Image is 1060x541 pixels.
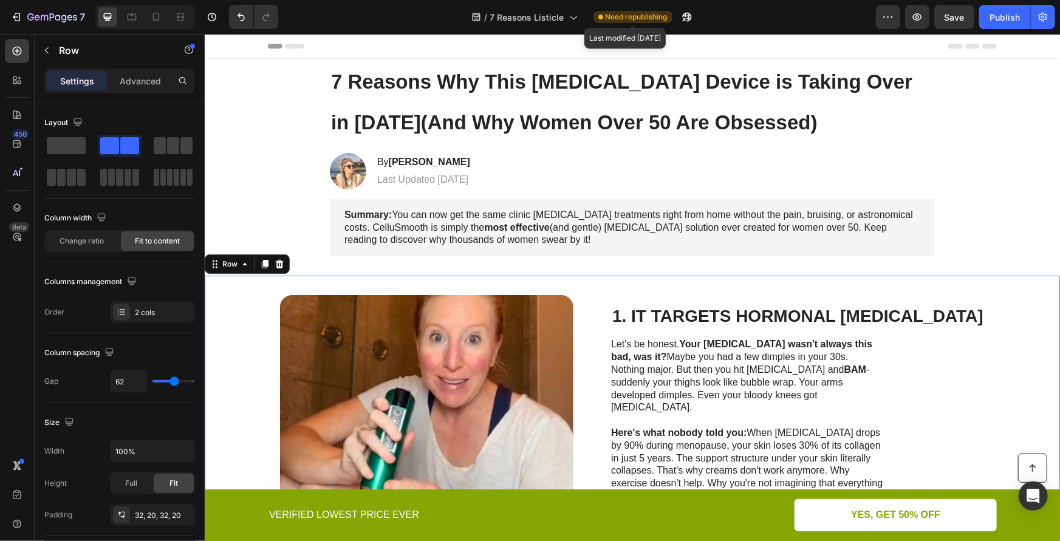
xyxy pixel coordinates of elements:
span: Fit to content [135,236,180,247]
div: Rich Text Editor. Editing area: main [406,303,680,482]
div: Order [44,307,64,318]
span: Full [125,478,137,489]
div: Layout [44,115,85,131]
span: Save [945,12,965,22]
span: Need republishing [606,12,668,22]
div: Column width [44,210,109,226]
div: 32, 20, 32, 20 [135,510,192,521]
div: Height [44,478,67,489]
div: Undo/Redo [229,5,278,29]
strong: most effective [279,188,345,199]
div: Publish [990,11,1020,24]
div: 2 cols [135,307,192,318]
div: Beta [9,222,29,232]
strong: Here's what nobody told you: [406,393,542,404]
div: Padding [44,509,72,520]
span: / [485,11,488,24]
span: (And Why Women Over 50 Are Obsessed) [126,36,708,100]
span: Change ratio [60,236,104,247]
button: 7 [5,5,91,29]
iframe: Design area [205,34,1060,541]
div: Column spacing [44,345,117,361]
div: Width [44,446,64,457]
strong: Summary: [140,175,187,186]
input: Auto [111,370,147,392]
h2: By [171,121,267,136]
button: Save [934,5,974,29]
p: Last Updated [DATE] [173,140,265,152]
p: You can now get the same clinic [MEDICAL_DATA] treatments right from home without the pain, bruis... [140,175,716,213]
img: gempages_573086837187282145-51fedea5-0558-4a46-8836-4b1c55b52369.webp [125,119,162,155]
h2: 1. IT TARGETS HORMONAL [MEDICAL_DATA] [406,271,780,294]
strong: [PERSON_NAME] [184,123,265,133]
input: Auto [111,440,194,462]
p: 7 [80,10,85,24]
p: Row [59,43,162,58]
strong: BAM [640,330,662,341]
strong: 7 Reasons Why This [MEDICAL_DATA] Device is Taking Over in [DATE] [126,36,708,100]
span: 7 Reasons Listicle [490,11,564,24]
p: YES, GET 50% OFF [646,475,736,488]
div: Columns management [44,274,139,290]
div: Gap [44,376,58,387]
img: Screenshot_2025-08-09_at_20.45.11.png [75,261,369,492]
p: Settings [60,75,94,87]
button: Publish [979,5,1030,29]
p: Let's be honest. Maybe you had a few dimples in your 30s. Nothing major. But then you hit [MEDICA... [406,304,679,481]
div: Size [44,415,77,431]
strong: Your [MEDICAL_DATA] wasn't always this bad, was it? [406,305,668,328]
div: 450 [12,129,29,139]
p: Advanced [120,75,161,87]
a: YES, GET 50% OFF [590,465,792,497]
div: Open Intercom Messenger [1019,481,1048,511]
div: Row [15,225,35,236]
span: Fit [169,478,178,489]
